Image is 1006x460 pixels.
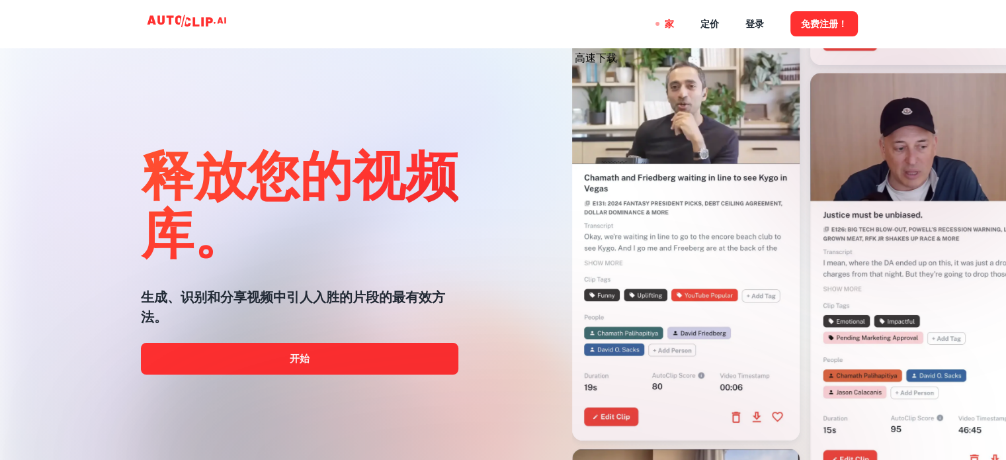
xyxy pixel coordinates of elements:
font: 家 [665,19,674,30]
font: 定价 [700,19,719,30]
a: 开始 [141,343,458,375]
button: 免费注册！ [790,11,858,36]
font: 免费注册！ [801,19,847,30]
font: 登录 [745,19,764,30]
font: 高速下载 [574,52,616,64]
font: 生成、识别和分享视频中引人入胜的片段的最有效方法。 [141,289,445,325]
font: 释放您的视频库。 [141,142,458,263]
